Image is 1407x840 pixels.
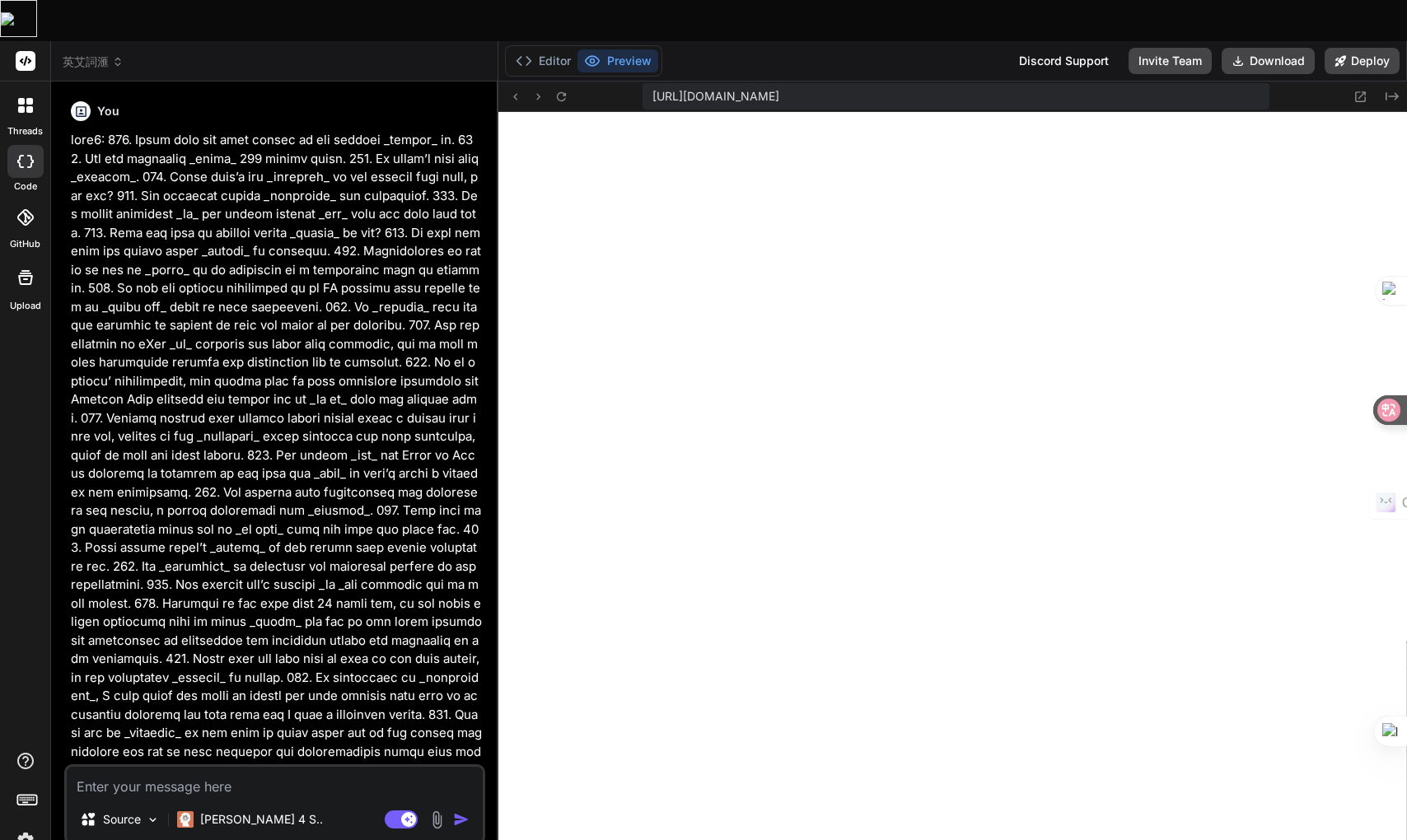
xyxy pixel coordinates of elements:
[1129,48,1212,74] button: Invite Team
[97,103,119,119] h6: You
[14,180,37,194] label: code
[7,124,43,138] label: threads
[1325,48,1400,74] button: Deploy
[200,811,323,828] p: [PERSON_NAME] 4 S..
[509,49,577,72] button: Editor
[428,810,446,829] img: attachment
[146,813,160,827] img: Pick Models
[10,299,41,313] label: Upload
[1009,48,1119,74] div: Discord Support
[103,811,141,828] p: Source
[63,54,124,70] span: 英艾詞滙
[577,49,658,72] button: Preview
[453,811,470,828] img: icon
[177,811,194,828] img: Claude 4 Sonnet
[10,237,40,251] label: GitHub
[652,88,779,105] span: [URL][DOMAIN_NAME]
[1222,48,1315,74] button: Download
